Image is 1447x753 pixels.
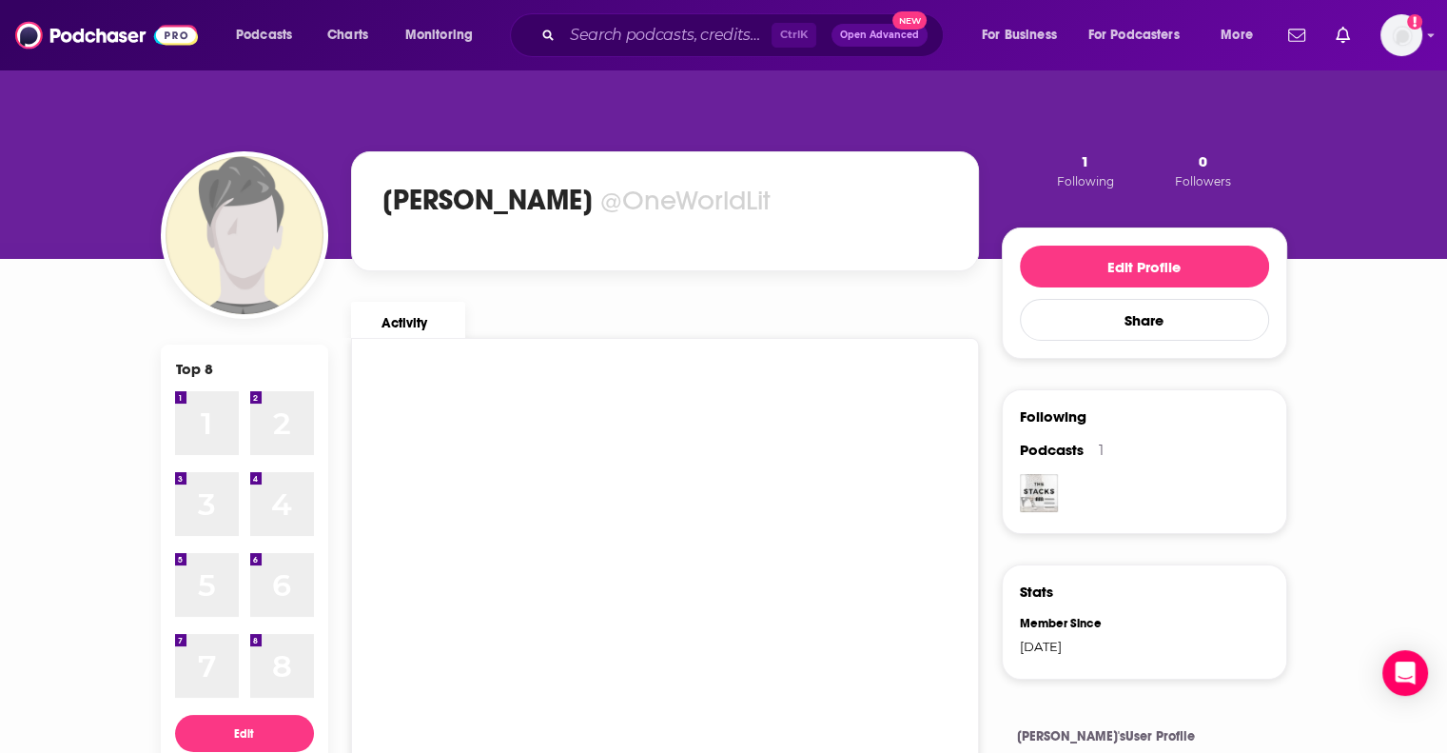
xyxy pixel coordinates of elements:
[1051,151,1120,189] button: 1Following
[600,184,771,217] div: @OneWorldLit
[1020,441,1084,459] span: Podcasts
[1380,14,1422,56] button: Show profile menu
[562,20,772,50] input: Search podcasts, credits, & more...
[351,302,465,338] a: Activity
[1199,152,1207,170] span: 0
[1380,14,1422,56] img: User Profile
[15,17,198,53] img: Podchaser - Follow, Share and Rate Podcasts
[176,360,213,378] div: Top 8
[1407,14,1422,30] svg: Add a profile image
[1175,174,1231,188] span: Followers
[1169,151,1237,189] button: 0Followers
[1020,407,1086,426] div: Following
[1328,19,1358,51] a: Show notifications dropdown
[405,22,473,49] span: Monitoring
[892,11,927,30] span: New
[392,20,498,50] button: open menu
[166,156,323,314] img: Andrea Pura
[772,23,816,48] span: Ctrl K
[1020,616,1132,631] div: Member Since
[840,30,919,40] span: Open Advanced
[382,183,593,217] h1: [PERSON_NAME]
[236,22,292,49] span: Podcasts
[968,20,1081,50] button: open menu
[1057,174,1114,188] span: Following
[1207,20,1277,50] button: open menu
[528,13,962,57] div: Search podcasts, credits, & more...
[1020,246,1269,287] button: Edit Profile
[223,20,317,50] button: open menu
[1020,583,1053,601] h3: Stats
[1099,442,1104,459] div: 1
[315,20,380,50] a: Charts
[1020,639,1132,654] div: [DATE]
[1076,20,1207,50] button: open menu
[1382,650,1428,696] div: Open Intercom Messenger
[1020,474,1058,512] img: The Stacks
[1081,152,1089,170] span: 1
[327,22,368,49] span: Charts
[175,715,314,752] button: Edit
[1088,22,1180,49] span: For Podcasters
[1017,728,1272,744] h4: [PERSON_NAME]'s User Profile
[1281,19,1313,51] a: Show notifications dropdown
[1221,22,1253,49] span: More
[1380,14,1422,56] span: Logged in as OneWorldLit
[831,24,928,47] button: Open AdvancedNew
[1020,299,1269,341] button: Share
[982,22,1057,49] span: For Business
